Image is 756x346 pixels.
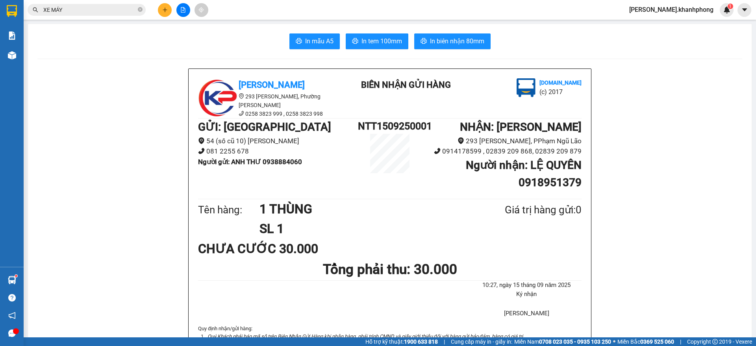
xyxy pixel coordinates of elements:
img: logo-vxr [7,5,17,17]
span: close-circle [138,7,143,12]
img: solution-icon [8,31,16,40]
b: [PERSON_NAME] [239,80,305,90]
span: plus [162,7,168,13]
strong: 0369 525 060 [640,339,674,345]
button: aim [195,3,208,17]
span: aim [198,7,204,13]
button: printerIn tem 100mm [346,33,408,49]
span: environment [239,93,244,99]
span: copyright [712,339,718,344]
div: Tên hàng: [198,202,259,218]
h1: SL 1 [259,219,467,239]
span: [PERSON_NAME].khanhphong [623,5,720,15]
button: caret-down [737,3,751,17]
button: plus [158,3,172,17]
span: caret-down [741,6,748,13]
span: printer [352,38,358,45]
span: environment [198,137,205,144]
span: printer [296,38,302,45]
span: In biên nhận 80mm [430,36,484,46]
span: phone [239,111,244,116]
span: file-add [180,7,186,13]
h1: 1 THÙNG [259,199,467,219]
strong: 0708 023 035 - 0935 103 250 [539,339,611,345]
li: 293 [PERSON_NAME], PPhạm Ngũ Lão [422,136,582,146]
img: warehouse-icon [8,276,16,284]
b: Người nhận : LỆ QUYÊN 0918951379 [466,159,582,189]
span: Miền Nam [514,337,611,346]
img: icon-new-feature [723,6,730,13]
li: 293 [PERSON_NAME], Phường [PERSON_NAME] [198,92,340,109]
sup: 1 [728,4,733,9]
li: 10:27, ngày 15 tháng 09 năm 2025 [472,281,582,290]
span: In mẫu A5 [305,36,334,46]
span: printer [421,38,427,45]
li: Ký nhận [472,290,582,299]
span: Cung cấp máy in - giấy in: [451,337,512,346]
li: 081 2255 678 [198,146,358,157]
img: logo.jpg [198,78,237,118]
li: (c) 2017 [539,87,582,97]
span: question-circle [8,294,16,302]
span: Hỗ trợ kỹ thuật: [365,337,438,346]
li: 0914178599 , 02839 209 868, 02839 209 879 [422,146,582,157]
span: notification [8,312,16,319]
b: NHẬN : [PERSON_NAME] [460,120,582,133]
li: [PERSON_NAME] [472,309,582,318]
sup: 1 [15,275,17,277]
input: Tìm tên, số ĐT hoặc mã đơn [43,6,136,14]
strong: 1900 633 818 [404,339,438,345]
img: logo.jpg [517,78,535,97]
h1: NTT1509250001 [358,118,422,134]
div: CHƯA CƯỚC 30.000 [198,239,324,259]
span: In tem 100mm [361,36,402,46]
b: GỬI : [GEOGRAPHIC_DATA] [198,120,331,133]
span: Miền Bắc [617,337,674,346]
span: search [33,7,38,13]
span: phone [198,148,205,154]
span: environment [458,137,464,144]
h1: Tổng phải thu: 30.000 [198,259,582,280]
span: ⚪️ [613,340,615,343]
span: | [444,337,445,346]
i: Quý Khách phải báo mã số trên Biên Nhận Gửi Hàng khi nhận hàng, phải trình CMND và giấy giới thiệ... [208,333,524,339]
button: file-add [176,3,190,17]
img: warehouse-icon [8,51,16,59]
b: BIÊN NHẬN GỬI HÀNG [361,80,451,90]
div: Giá trị hàng gửi: 0 [467,202,582,218]
span: 1 [729,4,732,9]
li: 0258 3823 999 , 0258 3823 998 [198,109,340,118]
button: printerIn mẫu A5 [289,33,340,49]
b: Người gửi : ANH THƯ 0938884060 [198,158,302,166]
span: message [8,329,16,337]
span: close-circle [138,6,143,14]
li: 54 (số cũ 10) [PERSON_NAME] [198,136,358,146]
b: [DOMAIN_NAME] [539,80,582,86]
span: phone [434,148,441,154]
button: printerIn biên nhận 80mm [414,33,491,49]
span: | [680,337,681,346]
